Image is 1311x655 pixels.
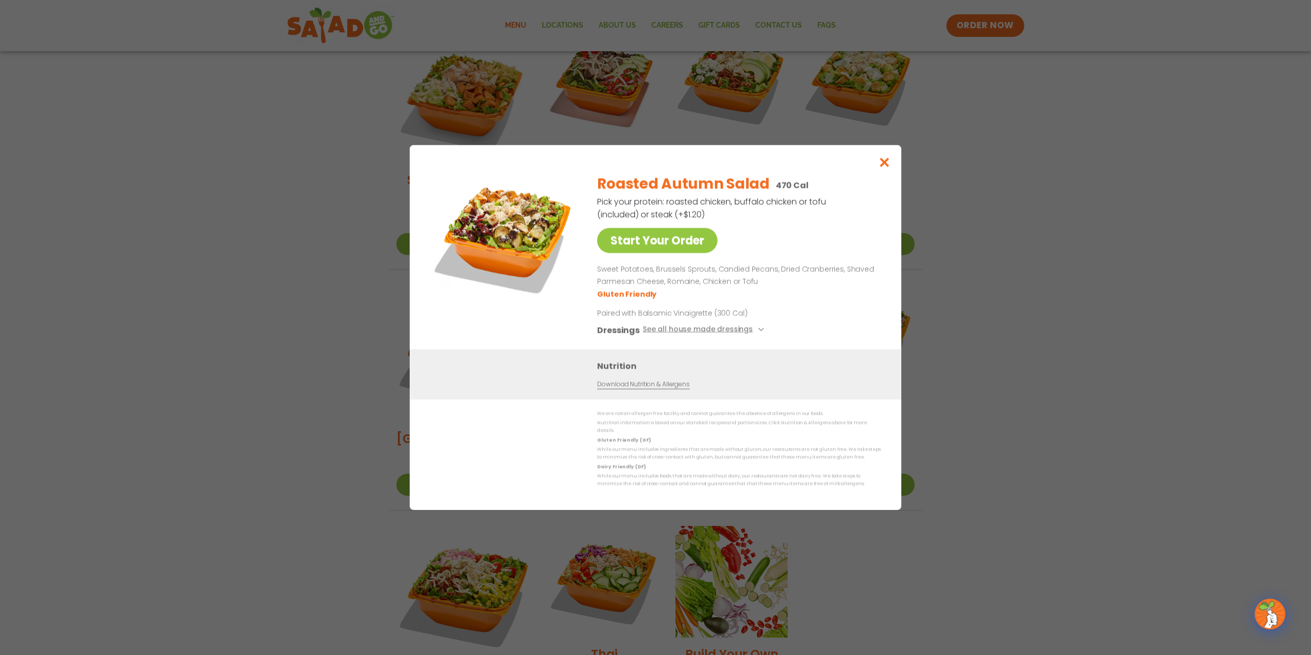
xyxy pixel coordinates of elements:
[597,173,769,195] h2: Roasted Autumn Salad
[643,324,767,336] button: See all house made dressings
[597,437,650,443] strong: Gluten Friendly (GF)
[597,228,717,253] a: Start Your Order
[597,446,881,461] p: While our menu includes ingredients that are made without gluten, our restaurants are not gluten ...
[597,289,658,300] li: Gluten Friendly
[597,195,828,221] p: Pick your protein: roasted chicken, buffalo chicken or tofu (included) or steak (+$1.20)
[597,379,689,389] a: Download Nutrition & Allergens
[597,360,886,372] h3: Nutrition
[1256,600,1284,628] img: wpChatIcon
[776,179,809,192] p: 470 Cal
[597,472,881,488] p: While our menu includes foods that are made without dairy, our restaurants are not dairy free. We...
[597,324,640,336] h3: Dressings
[597,419,881,435] p: Nutrition information is based on our standard recipes and portion sizes. Click Nutrition & Aller...
[868,145,901,179] button: Close modal
[433,165,576,309] img: Featured product photo for Roasted Autumn Salad
[597,263,877,288] p: Sweet Potatoes, Brussels Sprouts, Candied Pecans, Dried Cranberries, Shaved Parmesan Cheese, Roma...
[597,410,881,417] p: We are not an allergen free facility and cannot guarantee the absence of allergens in our foods.
[597,308,787,319] p: Paired with Balsamic Vinaigrette (300 Cal)
[597,463,645,470] strong: Dairy Friendly (DF)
